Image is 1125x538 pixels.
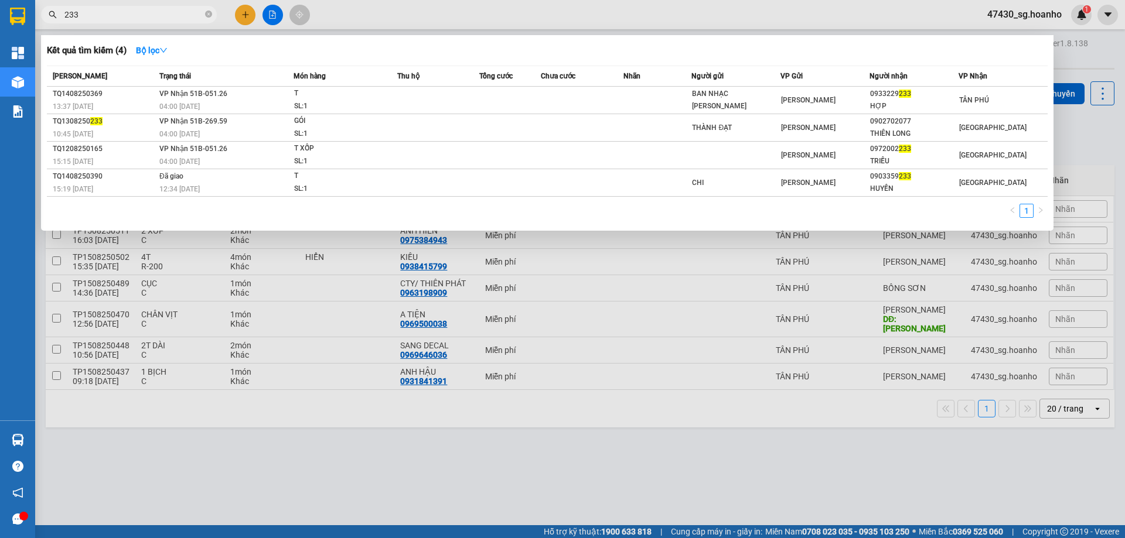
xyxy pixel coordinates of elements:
span: message [12,513,23,525]
span: Trạng thái [159,72,191,80]
span: VP Gửi [780,72,803,80]
li: Next Page [1034,204,1048,218]
strong: Bộ lọc [136,46,168,55]
span: 233 [90,117,103,125]
div: TÂN PHÚ [10,10,68,38]
div: 0902702077 [870,115,958,128]
span: Món hàng [294,72,326,80]
span: [GEOGRAPHIC_DATA] [959,151,1027,159]
span: 12:34 [DATE] [159,185,200,193]
button: left [1005,204,1020,218]
img: warehouse-icon [12,76,24,88]
span: Người nhận [870,72,908,80]
span: search [49,11,57,19]
span: notification [12,487,23,498]
span: close-circle [205,9,212,20]
h3: Kết quả tìm kiếm ( 4 ) [47,44,127,57]
span: left [1009,207,1016,214]
div: TQ1208250165 [53,143,156,155]
span: 233 [899,90,911,98]
span: 10:45 [DATE] [53,130,93,138]
span: right [1037,207,1044,214]
div: SL: 1 [294,155,382,168]
span: 15:15 [DATE] [53,157,93,166]
input: Tìm tên, số ĐT hoặc mã đơn [64,8,203,21]
span: close-circle [205,11,212,18]
span: Chưa cước [541,72,575,80]
span: [PERSON_NAME] [53,72,107,80]
span: Người gửi [691,72,724,80]
div: THIÊN LONG [870,128,958,140]
img: logo-vxr [10,8,25,25]
div: 0972002 [870,143,958,155]
img: dashboard-icon [12,47,24,59]
span: Nhãn [623,72,640,80]
img: warehouse-icon [12,434,24,446]
div: Tên hàng: 2 XỐP ( : 2 ) [10,75,170,90]
span: 15:19 [DATE] [53,185,93,193]
button: right [1034,204,1048,218]
span: 04:00 [DATE] [159,157,200,166]
span: down [159,46,168,54]
div: CHI [692,177,780,189]
div: T [294,170,382,183]
span: 04:00 [DATE] [159,130,200,138]
div: TQ1408250369 [53,88,156,100]
span: [PERSON_NAME] [781,179,836,187]
div: ANH HIẾN [76,36,170,50]
span: Đã giao [159,172,183,180]
div: SL: 1 [294,183,382,196]
div: BAN NHẠC [PERSON_NAME] [692,88,780,112]
button: Bộ lọcdown [127,41,177,60]
div: T XỐP [294,142,382,155]
span: VP Nhận [959,72,987,80]
div: TRIỀU [870,155,958,167]
span: VP Nhận 51B-051.26 [159,145,227,153]
span: SL [115,74,131,90]
span: 04:00 [DATE] [159,102,200,111]
div: TQ1308250 [53,115,156,128]
span: [GEOGRAPHIC_DATA] [959,124,1027,132]
span: TÂN PHÚ [959,96,989,104]
div: HỢP [870,100,958,112]
span: question-circle [12,461,23,472]
li: Previous Page [1005,204,1020,218]
div: GÓI [294,115,382,128]
div: 0903359 [870,170,958,183]
span: [PERSON_NAME] [781,124,836,132]
a: 1 [1020,204,1033,217]
span: Tổng cước [479,72,513,80]
div: SL: 1 [294,128,382,141]
span: Gửi: [10,11,28,23]
span: Thu hộ [397,72,420,80]
div: TQ1408250390 [53,170,156,183]
span: [PERSON_NAME] [781,151,836,159]
div: [PERSON_NAME] [76,10,170,36]
span: VP Nhận 51B-051.26 [159,90,227,98]
span: 13:37 [DATE] [53,102,93,111]
span: 233 [899,172,911,180]
div: T [294,87,382,100]
span: [PERSON_NAME] [781,96,836,104]
div: THÀNH ĐẠT [692,122,780,134]
span: 233 [899,145,911,153]
span: [GEOGRAPHIC_DATA] [959,179,1027,187]
div: 0933229 [870,88,958,100]
span: Nhận: [76,10,104,22]
span: VP Nhận 51B-269.59 [159,117,227,125]
li: 1 [1020,204,1034,218]
div: SL: 1 [294,100,382,113]
div: HUYỀN [870,183,958,195]
img: solution-icon [12,105,24,118]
